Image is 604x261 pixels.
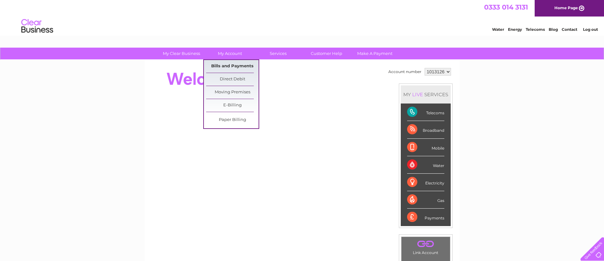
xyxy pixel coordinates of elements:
a: My Account [204,48,256,59]
img: logo.png [21,17,53,36]
div: Clear Business is a trading name of Verastar Limited (registered in [GEOGRAPHIC_DATA] No. 3667643... [152,3,453,31]
a: . [403,238,448,250]
a: Telecoms [526,27,545,32]
a: Direct Debit [206,73,259,86]
a: Moving Premises [206,86,259,99]
a: Paper Billing [206,114,259,126]
a: Log out [583,27,598,32]
a: Water [492,27,504,32]
div: Water [407,156,444,174]
td: Link Account [401,237,450,257]
div: Broadband [407,121,444,138]
a: Customer Help [300,48,353,59]
div: Electricity [407,174,444,191]
div: Payments [407,209,444,226]
a: E-Billing [206,99,259,112]
a: Bills and Payments [206,60,259,73]
a: Contact [562,27,577,32]
td: Account number [387,66,423,77]
div: Mobile [407,139,444,156]
div: Telecoms [407,104,444,121]
a: Energy [508,27,522,32]
div: MY SERVICES [401,85,451,104]
div: Gas [407,191,444,209]
a: Services [252,48,304,59]
a: My Clear Business [155,48,208,59]
div: LIVE [411,91,424,97]
a: Make A Payment [349,48,401,59]
a: Blog [549,27,558,32]
a: 0333 014 3131 [484,3,528,11]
